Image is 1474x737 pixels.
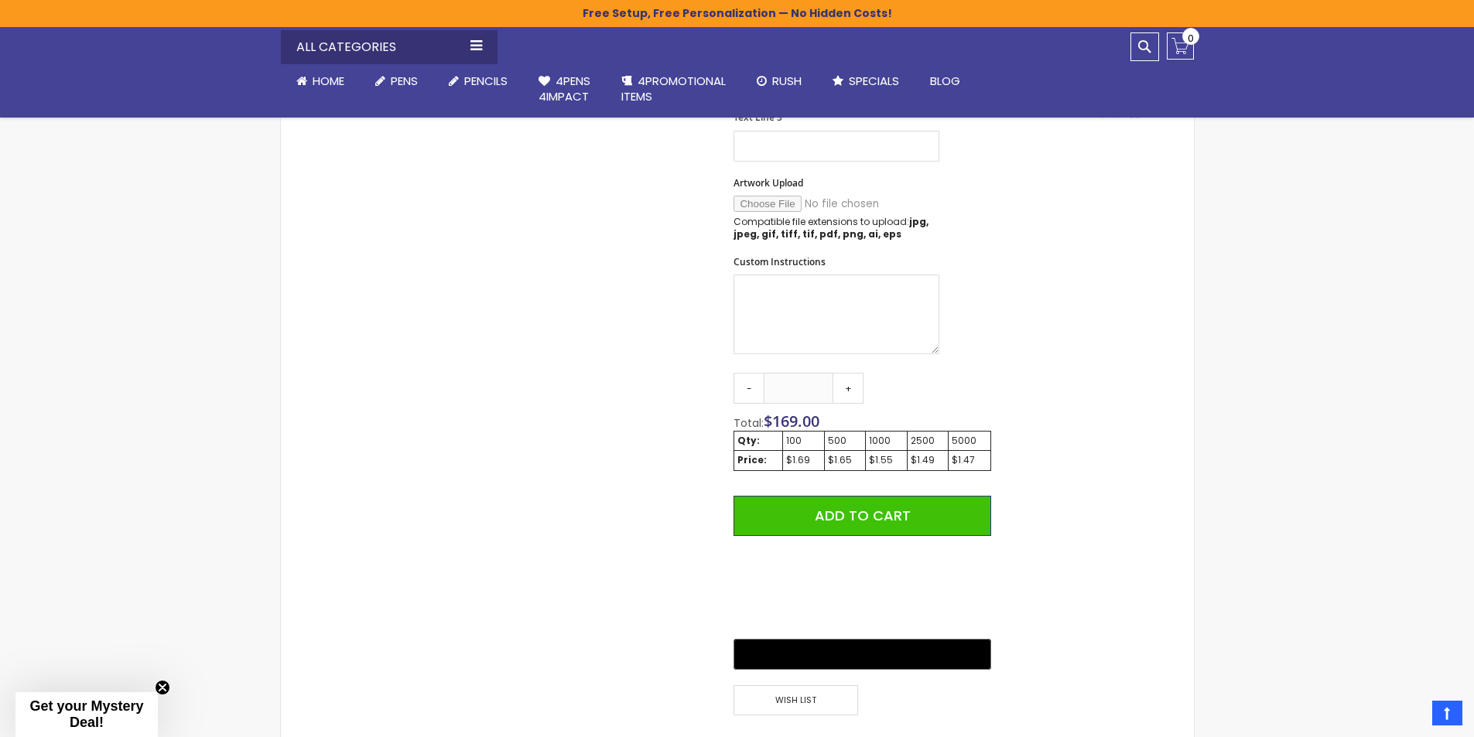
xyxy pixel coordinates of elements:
span: 169.00 [772,411,819,432]
div: Get your Mystery Deal!Close teaser [15,692,158,737]
div: $1.49 [911,454,945,466]
iframe: PayPal [734,548,990,628]
strong: jpg, jpeg, gif, tiff, tif, pdf, png, ai, eps [734,215,929,241]
span: Blog [930,73,960,89]
a: Rush [741,64,817,98]
strong: Qty: [737,434,760,447]
span: $ [764,411,819,432]
span: Total: [734,415,764,431]
span: Get your Mystery Deal! [29,698,143,730]
span: Pens [391,73,418,89]
a: Home [281,64,360,98]
div: $1.47 [952,454,987,466]
div: 500 [828,435,862,447]
a: Wish List [734,685,862,715]
a: 0 [1167,32,1194,60]
div: 100 [786,435,820,447]
a: + [833,373,864,404]
span: 4PROMOTIONAL ITEMS [621,73,726,104]
button: Close teaser [155,680,170,695]
p: Compatible file extensions to upload: [734,216,939,241]
div: $1.55 [869,454,903,466]
button: Add to Cart [734,496,990,536]
span: Text Line 3 [734,111,782,124]
span: Home [313,73,344,89]
a: 4PROMOTIONALITEMS [606,64,741,114]
span: Custom Instructions [734,255,826,268]
a: Blog [915,64,976,98]
div: 5000 [952,435,987,447]
span: Add to Cart [815,506,911,525]
a: Specials [817,64,915,98]
a: Pens [360,64,433,98]
span: 0 [1188,31,1194,46]
div: $1.65 [828,454,862,466]
div: All Categories [281,30,498,64]
div: 1000 [869,435,903,447]
span: Pencils [464,73,508,89]
button: Buy with GPay [734,639,990,670]
span: Wish List [734,685,857,715]
a: 4pens.com certificate URL [1029,111,1178,124]
div: $1.69 [786,454,820,466]
span: Rush [772,73,802,89]
a: 4Pens4impact [523,64,606,114]
span: 4Pens 4impact [539,73,590,104]
a: - [734,373,764,404]
div: 2500 [911,435,945,447]
span: Specials [849,73,899,89]
a: Pencils [433,64,523,98]
iframe: Google Customer Reviews [1346,695,1474,737]
span: Artwork Upload [734,176,803,189]
strong: Price: [737,453,767,466]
